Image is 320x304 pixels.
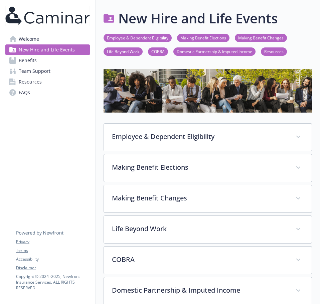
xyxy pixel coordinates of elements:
p: Employee & Dependent Eligibility [112,132,288,142]
a: Team Support [5,66,90,77]
p: Copyright © 2024 - 2025 , Newfront Insurance Services, ALL RIGHTS RESERVED [16,274,90,291]
a: Privacy [16,239,90,245]
a: Resources [5,77,90,87]
a: Accessibility [16,256,90,262]
span: New Hire and Life Events [19,44,75,55]
p: Making Benefit Changes [112,193,288,203]
span: Team Support [19,66,50,77]
a: FAQs [5,87,90,98]
a: New Hire and Life Events [5,44,90,55]
p: Life Beyond Work [112,224,288,234]
img: new hire page banner [104,69,312,113]
span: FAQs [19,87,30,98]
div: Making Benefit Changes [104,185,312,212]
p: Making Benefit Elections [112,162,288,172]
a: Making Benefit Elections [177,34,229,41]
a: Terms [16,248,90,254]
div: Life Beyond Work [104,216,312,243]
a: Domestic Partnership & Imputed Income [173,48,256,54]
span: Resources [19,77,42,87]
div: Making Benefit Elections [104,154,312,182]
a: Disclaimer [16,265,90,271]
a: Benefits [5,55,90,66]
a: Employee & Dependent Eligibility [104,34,172,41]
a: COBRA [148,48,168,54]
h1: New Hire and Life Events [118,8,278,28]
span: Benefits [19,55,37,66]
div: COBRA [104,247,312,274]
span: Welcome [19,34,39,44]
a: Life Beyond Work [104,48,143,54]
a: Making Benefit Changes [235,34,287,41]
a: Welcome [5,34,90,44]
p: COBRA [112,255,288,265]
div: Employee & Dependent Eligibility [104,124,312,151]
a: Resources [261,48,287,54]
p: Domestic Partnership & Imputed Income [112,285,288,295]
